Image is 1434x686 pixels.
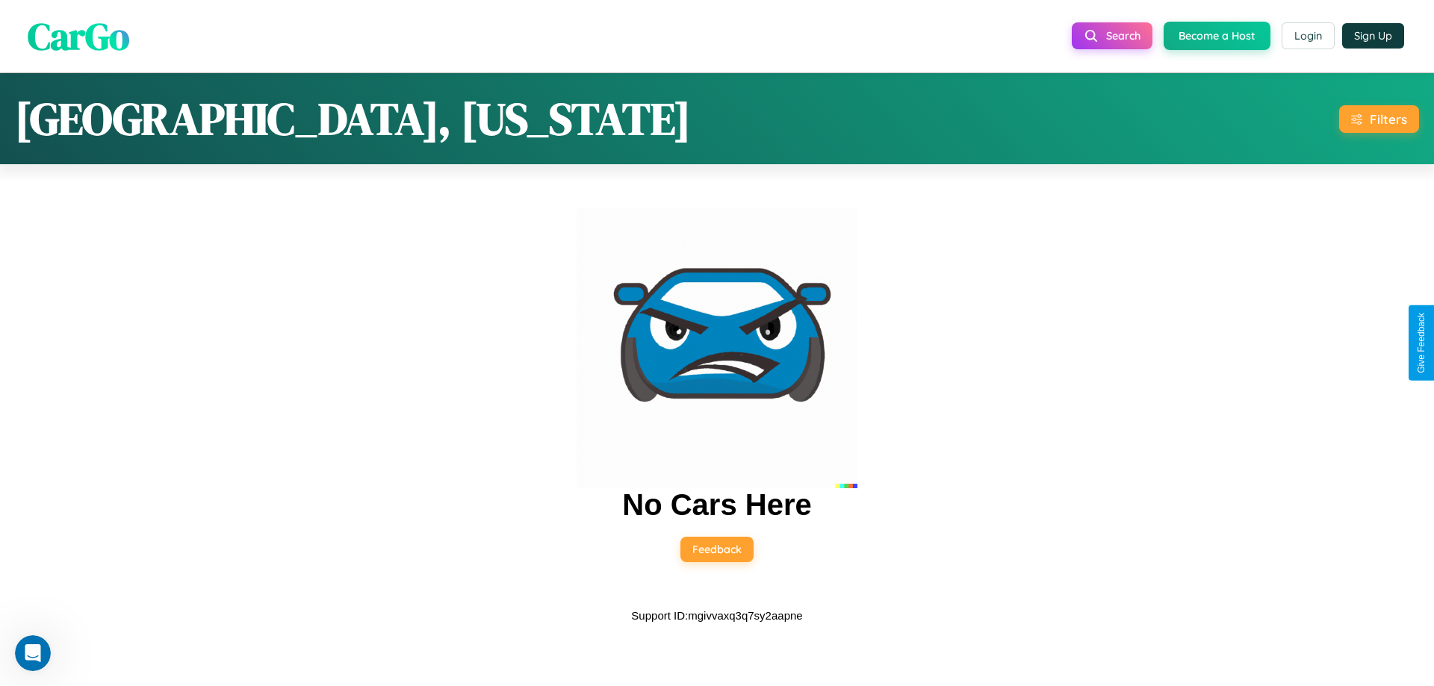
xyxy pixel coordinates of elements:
iframe: Intercom live chat [15,635,51,671]
button: Sign Up [1342,23,1404,49]
div: Filters [1370,111,1407,127]
button: Feedback [680,537,754,562]
p: Support ID: mgivvaxq3q7sy2aapne [631,605,802,626]
button: Login [1282,22,1335,49]
button: Search [1072,22,1152,49]
button: Become a Host [1164,22,1270,50]
span: CarGo [28,10,129,61]
h1: [GEOGRAPHIC_DATA], [US_STATE] [15,88,691,149]
div: Give Feedback [1416,313,1427,373]
span: Search [1106,29,1140,43]
button: Filters [1339,105,1419,133]
h2: No Cars Here [622,488,811,522]
img: car [577,208,857,488]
